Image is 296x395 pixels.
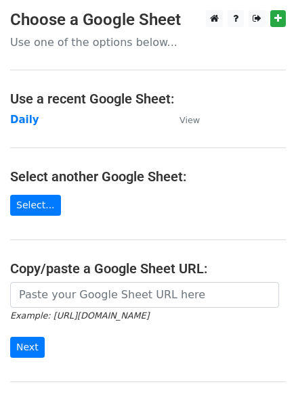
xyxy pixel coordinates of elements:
[10,168,286,185] h4: Select another Google Sheet:
[10,114,39,126] a: Daily
[179,115,200,125] small: View
[10,10,286,30] h3: Choose a Google Sheet
[10,337,45,358] input: Next
[10,310,149,321] small: Example: [URL][DOMAIN_NAME]
[10,35,286,49] p: Use one of the options below...
[10,282,279,308] input: Paste your Google Sheet URL here
[10,195,61,216] a: Select...
[10,91,286,107] h4: Use a recent Google Sheet:
[166,114,200,126] a: View
[10,260,286,277] h4: Copy/paste a Google Sheet URL:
